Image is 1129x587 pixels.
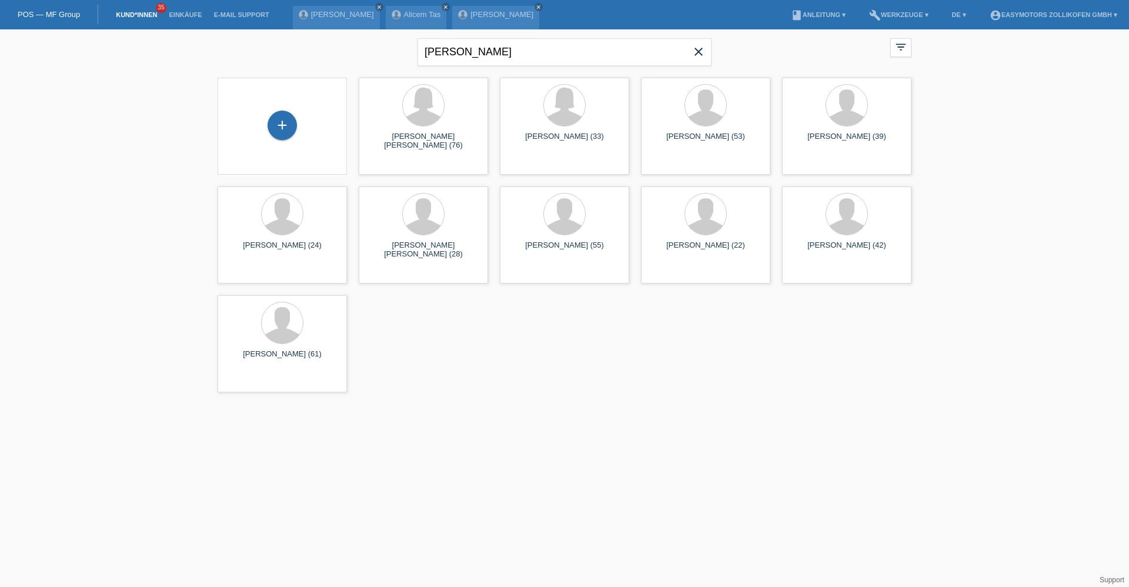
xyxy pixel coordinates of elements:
[227,241,338,259] div: [PERSON_NAME] (24)
[894,41,907,54] i: filter_list
[368,241,479,259] div: [PERSON_NAME] [PERSON_NAME] (28)
[110,11,163,18] a: Kund*innen
[791,9,803,21] i: book
[470,10,533,19] a: [PERSON_NAME]
[18,10,80,19] a: POS — MF Group
[509,132,620,151] div: [PERSON_NAME] (33)
[536,4,542,10] i: close
[227,349,338,368] div: [PERSON_NAME] (61)
[791,241,902,259] div: [PERSON_NAME] (42)
[404,10,441,19] a: Alicem Tas
[650,132,761,151] div: [PERSON_NAME] (53)
[443,4,449,10] i: close
[1100,576,1124,584] a: Support
[791,132,902,151] div: [PERSON_NAME] (39)
[509,241,620,259] div: [PERSON_NAME] (55)
[863,11,934,18] a: buildWerkzeuge ▾
[785,11,851,18] a: bookAnleitung ▾
[156,3,166,13] span: 35
[650,241,761,259] div: [PERSON_NAME] (22)
[368,132,479,151] div: [PERSON_NAME] [PERSON_NAME] (76)
[869,9,881,21] i: build
[984,11,1123,18] a: account_circleEasymotors Zollikofen GmbH ▾
[442,3,450,11] a: close
[376,4,382,10] i: close
[208,11,275,18] a: E-Mail Support
[163,11,208,18] a: Einkäufe
[417,38,712,66] input: Suche...
[268,115,296,135] div: Kund*in hinzufügen
[375,3,383,11] a: close
[990,9,1001,21] i: account_circle
[946,11,972,18] a: DE ▾
[535,3,543,11] a: close
[692,45,706,59] i: close
[311,10,374,19] a: [PERSON_NAME]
